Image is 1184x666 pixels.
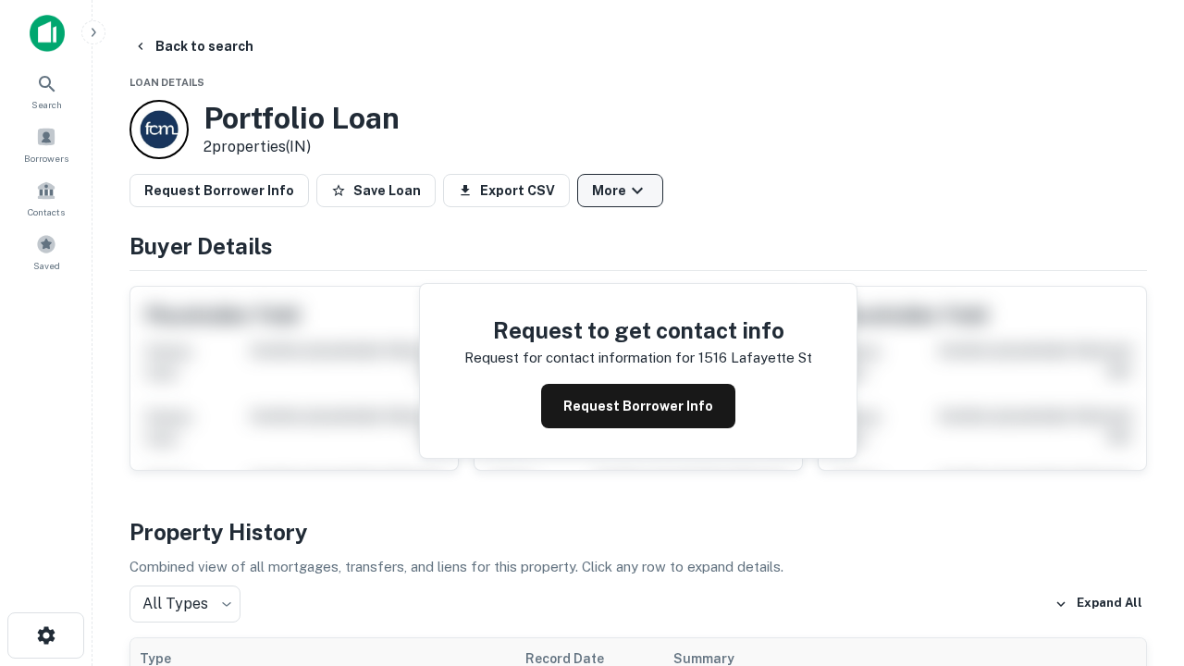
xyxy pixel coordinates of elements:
a: Saved [6,227,87,277]
p: 1516 lafayette st [698,347,812,369]
h4: Property History [129,515,1147,549]
button: Expand All [1050,590,1147,618]
p: Combined view of all mortgages, transfers, and liens for this property. Click any row to expand d... [129,556,1147,578]
p: 2 properties (IN) [203,136,400,158]
button: Save Loan [316,174,436,207]
span: Search [31,97,62,112]
a: Contacts [6,173,87,223]
button: Export CSV [443,174,570,207]
span: Contacts [28,204,65,219]
h3: Portfolio Loan [203,101,400,136]
h4: Buyer Details [129,229,1147,263]
p: Request for contact information for [464,347,695,369]
button: More [577,174,663,207]
a: Search [6,66,87,116]
button: Request Borrower Info [541,384,735,428]
span: Borrowers [24,151,68,166]
button: Request Borrower Info [129,174,309,207]
h4: Request to get contact info [464,314,812,347]
a: Borrowers [6,119,87,169]
span: Loan Details [129,77,204,88]
span: Saved [33,258,60,273]
iframe: Chat Widget [1091,518,1184,607]
div: All Types [129,586,240,623]
button: Back to search [126,30,261,63]
img: capitalize-icon.png [30,15,65,52]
